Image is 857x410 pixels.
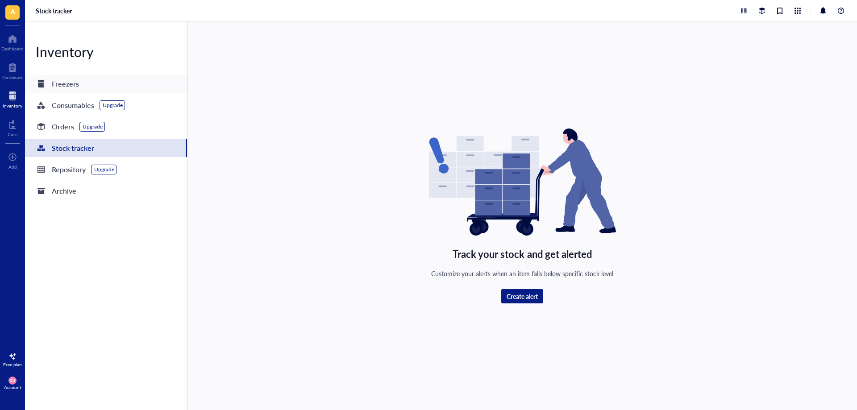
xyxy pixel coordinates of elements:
div: Repository [52,163,86,176]
a: ConsumablesUpgrade [25,96,187,114]
div: Archive [52,185,76,197]
a: Stock tracker [25,139,187,157]
a: Notebook [2,60,23,80]
span: A [10,6,15,17]
span: Create alert [507,292,538,300]
a: Stock tracker [36,7,74,15]
div: Orders [52,120,74,133]
div: Upgrade [83,123,103,130]
div: Notebook [2,75,23,80]
a: Dashboard [1,32,24,51]
div: Upgrade [94,166,114,173]
div: Dashboard [1,46,24,51]
div: Upgrade [103,102,123,109]
div: Account [4,385,21,390]
a: RepositoryUpgrade [25,161,187,178]
span: EU [10,378,15,382]
div: Track your stock and get alerted [453,246,592,261]
button: Create alert [501,289,543,303]
img: Empty state [429,128,616,236]
div: Core [8,132,17,137]
a: Archive [25,182,187,200]
div: Inventory [25,43,187,61]
div: Stock tracker [52,142,94,154]
a: Freezers [25,75,187,93]
div: Customize your alerts when an item falls below specific stock level [431,269,614,278]
a: OrdersUpgrade [25,118,187,136]
div: Freezers [52,78,79,90]
div: Consumables [52,99,94,112]
a: Core [8,117,17,137]
a: Inventory [3,89,22,108]
div: Inventory [3,103,22,108]
div: Add [8,164,17,170]
div: Free plan [3,362,22,367]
